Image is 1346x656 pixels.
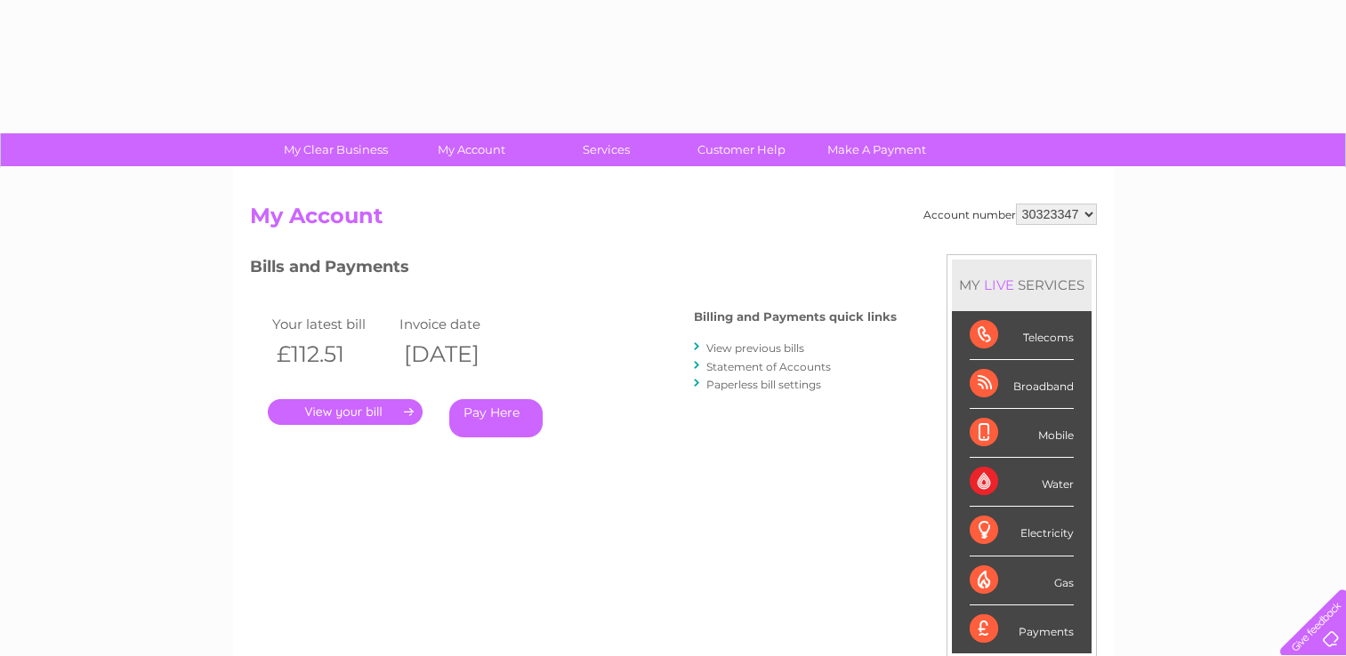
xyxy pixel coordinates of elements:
[250,254,897,285] h3: Bills and Payments
[268,399,423,425] a: .
[268,336,396,372] th: £112.51
[694,310,897,324] h4: Billing and Payments quick links
[706,378,821,391] a: Paperless bill settings
[395,312,523,336] td: Invoice date
[533,133,680,166] a: Services
[250,204,1097,237] h2: My Account
[395,336,523,372] th: [DATE]
[970,409,1074,458] div: Mobile
[970,605,1074,653] div: Payments
[970,458,1074,507] div: Water
[970,556,1074,605] div: Gas
[706,341,804,355] a: View previous bills
[970,360,1074,409] div: Broadband
[449,399,543,437] a: Pay Here
[398,133,544,166] a: My Account
[262,133,409,166] a: My Clear Business
[668,133,815,166] a: Customer Help
[268,312,396,336] td: Your latest bill
[923,204,1097,225] div: Account number
[706,360,831,373] a: Statement of Accounts
[952,260,1092,310] div: MY SERVICES
[980,276,1018,293] div: LIVE
[970,507,1074,556] div: Electricity
[970,311,1074,360] div: Telecoms
[803,133,950,166] a: Make A Payment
